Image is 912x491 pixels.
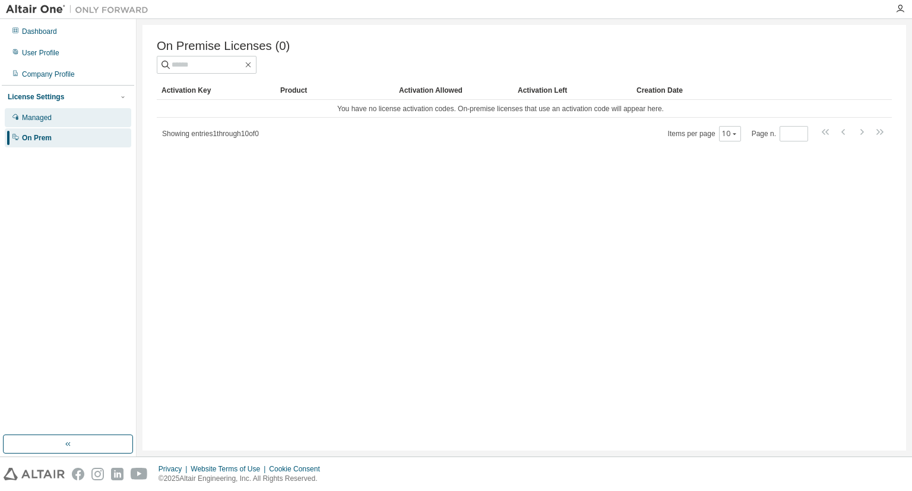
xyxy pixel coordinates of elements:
img: altair_logo.svg [4,468,65,480]
span: On Premise Licenses (0) [157,39,290,53]
p: © 2025 Altair Engineering, Inc. All Rights Reserved. [159,474,327,484]
div: Company Profile [22,70,75,79]
span: Showing entries 1 through 10 of 0 [162,130,259,138]
div: Creation Date [636,81,840,100]
img: facebook.svg [72,468,84,480]
div: Privacy [159,464,191,474]
div: Cookie Consent [269,464,327,474]
span: Items per page [668,126,741,141]
div: License Settings [8,92,64,102]
div: Activation Allowed [399,81,508,100]
div: Activation Key [161,81,271,100]
div: Activation Left [518,81,627,100]
img: linkedin.svg [111,468,123,480]
span: Page n. [752,126,808,141]
div: Product [280,81,389,100]
button: 10 [722,129,738,139]
img: instagram.svg [91,468,104,480]
div: Dashboard [22,27,57,36]
div: User Profile [22,48,59,58]
img: youtube.svg [131,468,148,480]
td: You have no license activation codes. On-premise licenses that use an activation code will appear... [157,100,844,118]
div: Website Terms of Use [191,464,269,474]
div: Managed [22,113,52,122]
div: On Prem [22,133,52,143]
img: Altair One [6,4,154,15]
